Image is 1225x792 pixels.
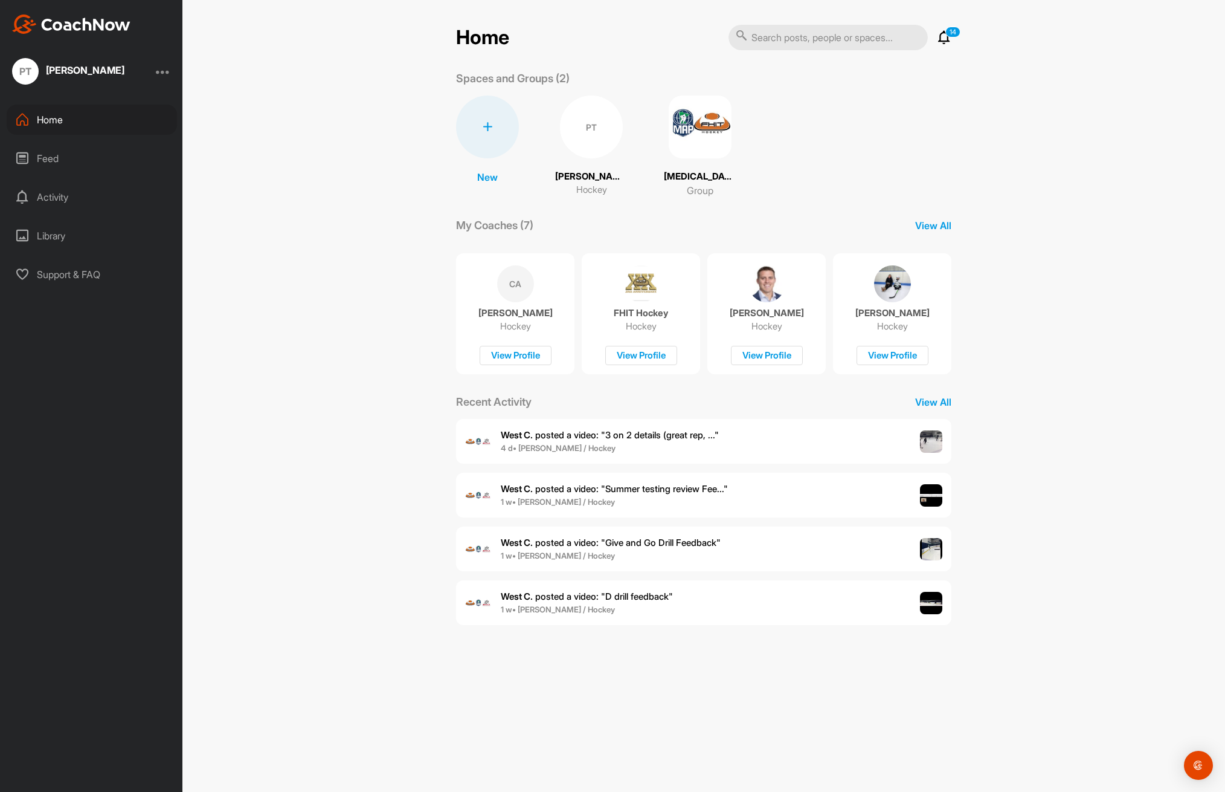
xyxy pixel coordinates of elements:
[500,320,531,333] p: Hockey
[728,25,928,50] input: Search posts, people or spaces...
[664,96,736,198] a: [MEDICAL_DATA] Tier (2024)Group
[501,591,673,602] span: posted a video : " D drill feedback "
[497,265,534,302] div: CA
[920,538,943,561] img: post image
[855,307,930,319] p: [PERSON_NAME]
[465,428,492,455] img: user avatar
[478,307,553,319] p: [PERSON_NAME]
[501,497,615,507] b: 1 w • [PERSON_NAME] / Hockey
[7,221,177,251] div: Library
[501,537,721,548] span: posted a video : " Give and Go Drill Feedback "
[501,591,533,602] b: West C.
[920,430,943,453] img: post image
[626,320,657,333] p: Hockey
[501,429,719,441] span: posted a video : " 3 on 2 details (great rep, ... "
[12,58,39,85] div: PT
[12,15,130,34] img: CoachNow
[576,183,607,197] p: Hockey
[748,265,785,302] img: coach avatar
[7,105,177,135] div: Home
[456,217,533,233] p: My Coaches (7)
[501,605,615,614] b: 1 w • [PERSON_NAME] / Hockey
[945,27,960,37] p: 14
[920,592,943,615] img: post image
[730,307,804,319] p: [PERSON_NAME]
[915,218,951,233] p: View All
[687,183,713,198] p: Group
[456,26,509,50] h2: Home
[501,429,533,441] b: West C.
[465,589,492,616] img: user avatar
[857,346,928,366] div: View Profile
[465,482,492,508] img: user avatar
[1184,751,1213,780] div: Open Intercom Messenger
[555,96,628,198] a: PT[PERSON_NAME]Hockey
[7,143,177,174] div: Feed
[605,346,677,366] div: View Profile
[456,394,532,410] p: Recent Activity
[501,551,615,560] b: 1 w • [PERSON_NAME] / Hockey
[456,70,570,86] p: Spaces and Groups (2)
[7,182,177,212] div: Activity
[751,320,782,333] p: Hockey
[501,537,533,548] b: West C.
[623,265,660,302] img: coach avatar
[46,65,124,75] div: [PERSON_NAME]
[465,536,492,562] img: user avatar
[555,170,628,184] p: [PERSON_NAME]
[501,483,533,495] b: West C.
[501,443,616,453] b: 4 d • [PERSON_NAME] / Hockey
[501,483,728,495] span: posted a video : " Summer testing review Fee... "
[664,170,736,184] p: [MEDICAL_DATA] Tier (2024)
[731,346,803,366] div: View Profile
[560,96,623,158] div: PT
[877,320,908,333] p: Hockey
[874,265,911,302] img: coach avatar
[614,307,668,319] p: FHIT Hockey
[915,395,951,409] p: View All
[480,346,551,366] div: View Profile
[669,96,731,158] img: square_7b01d1b0139f9cbc799afcc66898d966.png
[920,484,943,507] img: post image
[477,170,498,184] p: New
[7,259,177,290] div: Support & FAQ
